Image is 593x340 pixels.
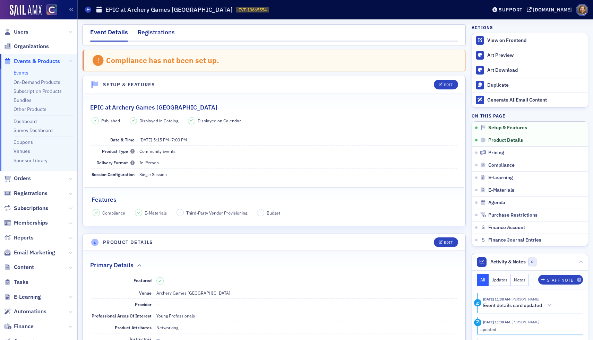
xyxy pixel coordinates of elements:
div: Generate AI Email Content [487,97,584,103]
a: Memberships [4,219,48,227]
a: Other Products [14,106,46,112]
a: Users [4,28,28,36]
div: Registrations [138,28,175,41]
h4: Actions [472,24,493,30]
span: — [156,302,160,307]
span: Tasks [14,278,28,286]
span: Users [14,28,28,36]
a: Venues [14,148,30,154]
div: [DOMAIN_NAME] [533,7,572,13]
button: Notes [511,274,529,286]
button: Edit [434,237,458,247]
span: Subscriptions [14,204,48,212]
a: Content [4,263,34,271]
span: E-Learning [14,293,41,301]
span: Organizations [14,43,49,50]
a: Subscriptions [4,204,48,212]
span: Community Events [139,148,175,154]
span: Activity & Notes [490,258,526,265]
span: Finance Account [488,225,525,231]
span: Product Attributes [115,325,152,330]
span: Compliance [102,210,125,216]
span: 0 [528,258,537,266]
span: E-Materials [145,210,167,216]
span: Events & Products [14,58,60,65]
h4: Product Details [103,239,153,246]
span: Content [14,263,34,271]
a: Art Download [472,63,588,78]
h4: On this page [472,113,588,119]
a: Bundles [14,97,32,103]
span: Single Session [139,172,167,177]
span: Featured [134,278,152,283]
h5: Event details card updated [483,303,542,309]
a: Automations [4,308,46,315]
h1: EPIC at Archery Games [GEOGRAPHIC_DATA] [105,6,233,14]
div: Duplicate [487,82,584,88]
button: Updates [489,274,511,286]
button: [DOMAIN_NAME] [527,7,574,12]
span: Professional Areas Of Interest [92,313,152,319]
a: On-Demand Products [14,79,60,85]
span: Finance [14,323,34,330]
div: Edit [444,83,453,87]
a: Coupons [14,139,33,145]
time: 7:00 PM [171,137,187,142]
span: E-Materials [488,187,514,193]
span: Session Configuration [92,172,135,177]
a: Events & Products [4,58,60,65]
a: Art Preview [472,48,588,63]
a: Registrations [4,190,48,197]
span: Agenda [488,200,505,206]
button: All [477,274,489,286]
div: Art Download [487,67,584,73]
div: Event Details [90,28,128,42]
span: Displayed in Catalog [139,117,178,124]
span: Setup & Features [488,125,527,131]
span: Finance Journal Entries [488,237,541,243]
span: E-Learning [488,175,513,181]
a: View Homepage [42,5,57,16]
span: Published [101,117,120,124]
span: Third-Party Vendor Provisioning [186,210,247,216]
h2: Primary Details [90,261,134,270]
span: Purchase Restrictions [488,212,538,218]
a: Events [14,70,28,76]
span: Lauren Standiford [510,320,539,324]
span: Automations [14,308,46,315]
time: 7/17/2025 11:38 AM [483,320,510,324]
span: Provider [135,302,152,307]
span: In-Person [139,160,159,165]
span: – [179,210,181,215]
span: – [260,210,262,215]
span: Profile [576,4,588,16]
span: Date & Time [110,137,135,142]
span: Archery Games [GEOGRAPHIC_DATA] [156,290,230,296]
button: Edit [434,80,458,89]
a: Finance [4,323,34,330]
div: Art Preview [487,52,584,59]
a: Organizations [4,43,49,50]
span: [DATE] [139,137,152,142]
h2: EPIC at Archery Games [GEOGRAPHIC_DATA] [90,103,217,112]
div: Support [499,7,523,13]
span: Product Details [488,137,523,143]
span: – [139,137,187,142]
span: Displayed on Calendar [198,117,241,124]
div: updated [480,326,578,332]
div: Compliance has not been set up. [106,56,219,65]
div: Activity [474,299,481,306]
a: Reports [4,234,34,242]
span: Memberships [14,219,48,227]
div: View on Frontend [487,37,584,44]
div: Young Professionals [156,313,195,319]
span: Budget [267,210,280,216]
a: Email Marketing [4,249,55,256]
button: Event details card updated [483,302,554,309]
button: Duplicate [472,78,588,93]
time: 5:15 PM [153,137,169,142]
a: View on Frontend [472,33,588,48]
a: Dashboard [14,118,37,124]
a: Tasks [4,278,28,286]
span: Delivery Format [96,160,135,165]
